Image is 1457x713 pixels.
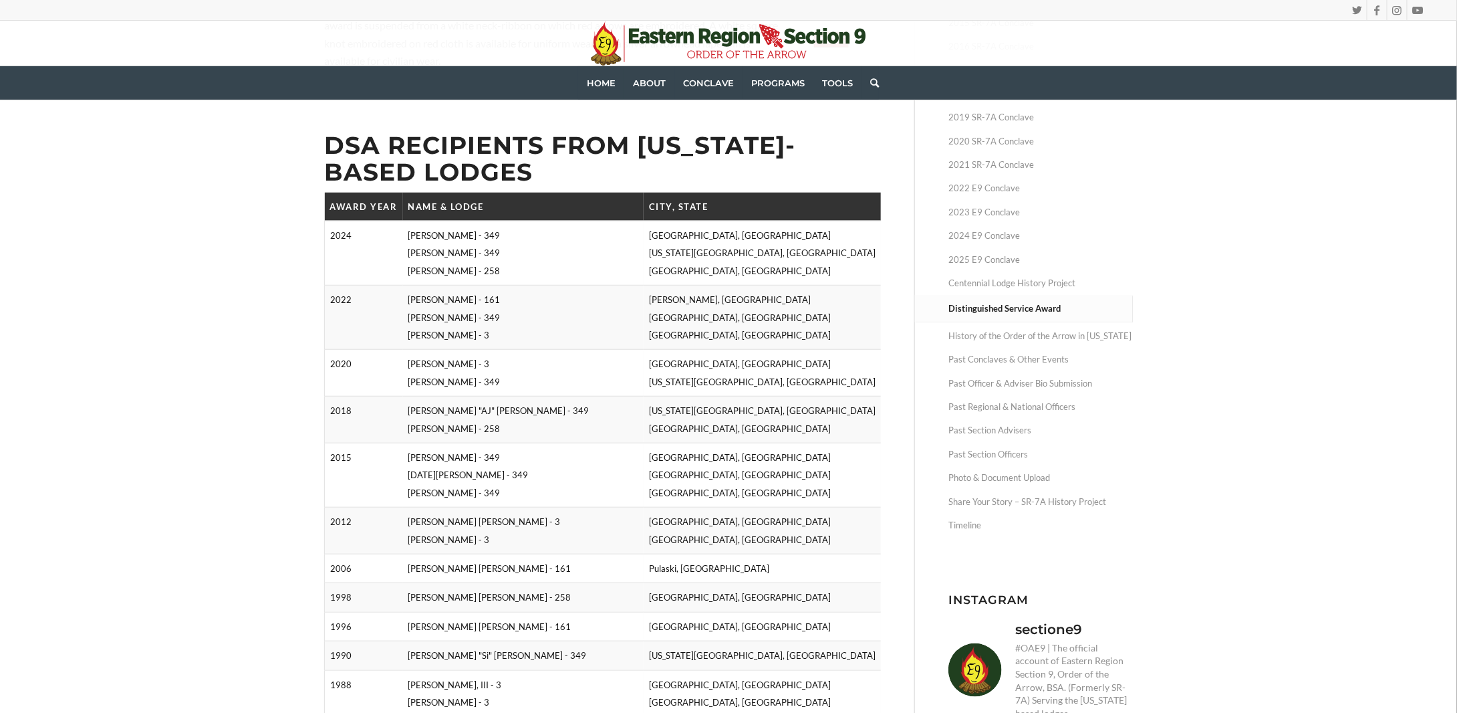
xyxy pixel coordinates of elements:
span: Tools [822,78,853,88]
a: 2023 E9 Conclave [948,201,1133,224]
td: [PERSON_NAME] - 3 [PERSON_NAME] - 349 [403,350,644,397]
td: 2006 [325,554,403,583]
a: Share Your Story – SR-7A History Project [948,490,1133,514]
a: Programs [743,66,813,100]
td: Pulaski, [GEOGRAPHIC_DATA] [644,554,881,583]
td: [PERSON_NAME] [PERSON_NAME] - 161 [403,554,644,583]
a: Past Officer & Adviser Bio Submission [948,372,1133,395]
td: [PERSON_NAME] [PERSON_NAME] - 161 [403,612,644,641]
a: 2021 SR-7A Conclave [948,153,1133,177]
td: 1998 [325,583,403,612]
td: [PERSON_NAME] [PERSON_NAME] - 258 [403,583,644,612]
td: 2012 [325,508,403,554]
td: [GEOGRAPHIC_DATA], [GEOGRAPHIC_DATA] [GEOGRAPHIC_DATA], [GEOGRAPHIC_DATA] [GEOGRAPHIC_DATA], [GEO... [644,443,881,508]
span: Home [587,78,616,88]
a: History of the Order of the Arrow in [US_STATE] [948,324,1133,348]
h2: DSA Recipients from [US_STATE]-based Lodges [324,132,881,185]
th: City, State [644,193,881,221]
td: 2024 [325,221,403,285]
a: Past Section Advisers [948,419,1133,442]
td: 2022 [325,286,403,350]
a: 2020 SR-7A Conclave [948,130,1133,153]
td: [PERSON_NAME] "AJ" [PERSON_NAME] - 349 [PERSON_NAME] - 258 [403,397,644,443]
span: Programs [751,78,805,88]
a: Timeline [948,514,1133,537]
span: Conclave [683,78,734,88]
td: 1996 [325,612,403,641]
td: [GEOGRAPHIC_DATA], [GEOGRAPHIC_DATA] [644,583,881,612]
td: [PERSON_NAME] - 161 [PERSON_NAME] - 349 [PERSON_NAME] - 3 [403,286,644,350]
a: 2022 E9 Conclave [948,177,1133,200]
td: [GEOGRAPHIC_DATA], [GEOGRAPHIC_DATA] [644,612,881,641]
td: 1990 [325,641,403,670]
th: Name & Lodge [403,193,644,221]
h3: sectione9 [1015,620,1082,639]
a: Conclave [674,66,743,100]
td: [PERSON_NAME] [PERSON_NAME] - 3 [PERSON_NAME] - 3 [403,508,644,554]
a: 2019 SR-7A Conclave [948,106,1133,129]
td: [PERSON_NAME] - 349 [PERSON_NAME] - 349 [PERSON_NAME] - 258 [403,221,644,285]
a: Tools [813,66,862,100]
td: 2020 [325,350,403,397]
a: Centennial Lodge History Project [948,272,1133,295]
td: [GEOGRAPHIC_DATA], [GEOGRAPHIC_DATA] [US_STATE][GEOGRAPHIC_DATA], [GEOGRAPHIC_DATA] [GEOGRAPHIC_D... [644,221,881,285]
a: About [624,66,674,100]
td: 2018 [325,397,403,443]
td: [US_STATE][GEOGRAPHIC_DATA], [GEOGRAPHIC_DATA] [GEOGRAPHIC_DATA], [GEOGRAPHIC_DATA] [644,397,881,443]
h3: Instagram [948,593,1133,606]
a: Distinguished Service Award [948,296,1133,322]
td: [PERSON_NAME] "Si" [PERSON_NAME] - 349 [403,641,644,670]
td: [PERSON_NAME] - 349 [DATE][PERSON_NAME] - 349 [PERSON_NAME] - 349 [403,443,644,508]
td: 2015 [325,443,403,508]
a: Past Regional & National Officers [948,395,1133,419]
a: 2024 E9 Conclave [948,224,1133,247]
a: Home [578,66,624,100]
a: 2025 E9 Conclave [948,248,1133,272]
a: Past Conclaves & Other Events [948,348,1133,371]
a: Past Section Officers [948,443,1133,466]
td: [US_STATE][GEOGRAPHIC_DATA], [GEOGRAPHIC_DATA] [644,641,881,670]
span: About [633,78,666,88]
td: [GEOGRAPHIC_DATA], [GEOGRAPHIC_DATA] [GEOGRAPHIC_DATA], [GEOGRAPHIC_DATA] [644,508,881,554]
a: Photo & Document Upload [948,466,1133,490]
a: Search [862,66,879,100]
td: [PERSON_NAME], [GEOGRAPHIC_DATA] [GEOGRAPHIC_DATA], [GEOGRAPHIC_DATA] [GEOGRAPHIC_DATA], [GEOGRAP... [644,286,881,350]
th: Award Year [325,193,403,221]
td: [GEOGRAPHIC_DATA], [GEOGRAPHIC_DATA] [US_STATE][GEOGRAPHIC_DATA], [GEOGRAPHIC_DATA] [644,350,881,397]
